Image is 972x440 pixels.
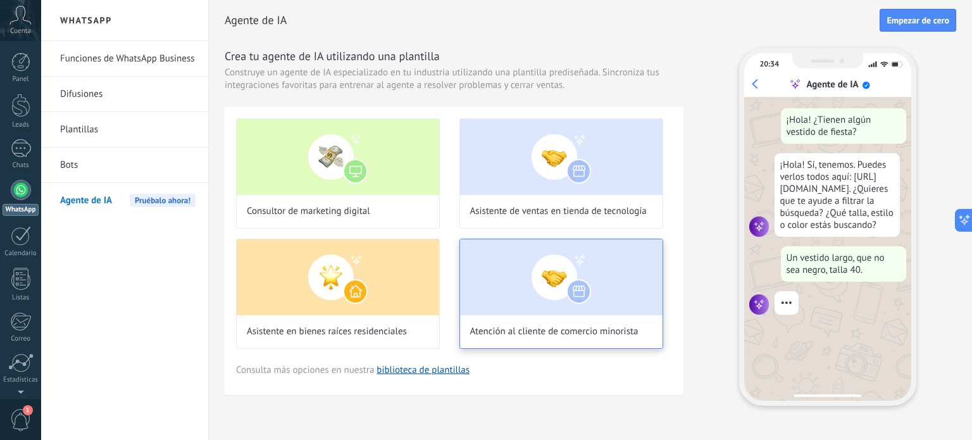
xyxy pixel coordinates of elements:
[236,364,470,376] span: Consulta más opciones en nuestra
[3,376,39,384] div: Estadísticas
[749,294,769,315] img: agent icon
[3,161,39,170] div: Chats
[377,364,470,376] a: biblioteca de plantillas
[130,194,196,207] span: Pruébalo ahora!
[887,16,949,25] span: Empezar de cero
[237,239,439,315] img: Asistente en bienes raíces residenciales
[749,217,769,237] img: agent icon
[460,119,663,195] img: Asistente de ventas en tienda de tecnología
[225,48,683,64] h3: Crea tu agente de IA utilizando una plantilla
[3,335,39,343] div: Correo
[60,148,196,183] a: Bots
[3,75,39,84] div: Panel
[60,77,196,112] a: Difusiones
[41,148,208,183] li: Bots
[3,121,39,129] div: Leads
[41,183,208,218] li: Agente de IA
[470,205,647,218] span: Asistente de ventas en tienda de tecnología
[41,77,208,112] li: Difusiones
[775,153,900,237] div: ¡Hola! Sí, tenemos. Puedes verlos todos aquí: [URL][DOMAIN_NAME]. ¿Quieres que te ayude a filtrar...
[41,41,208,77] li: Funciones de WhatsApp Business
[237,119,439,195] img: Consultor de marketing digital
[225,66,683,92] span: Construye un agente de IA especializado en tu industria utilizando una plantilla prediseñada. Sin...
[781,108,906,144] div: ¡Hola! ¿Tienen algún vestido de fiesta?
[247,205,370,218] span: Consultor de marketing digital
[225,8,880,33] h2: Agente de IA
[3,249,39,258] div: Calendario
[781,246,906,282] div: Un vestido largo, que no sea negro, talla 40.
[10,27,31,35] span: Cuenta
[60,41,196,77] a: Funciones de WhatsApp Business
[460,239,663,315] img: Atención al cliente de comercio minorista
[3,204,39,216] div: WhatsApp
[60,112,196,148] a: Plantillas
[23,405,33,415] span: 1
[247,325,407,338] span: Asistente en bienes raíces residenciales
[806,79,858,91] div: Agente de IA
[60,183,196,218] a: Agente de IAPruébalo ahora!
[60,183,112,218] span: Agente de IA
[41,112,208,148] li: Plantillas
[470,325,639,338] span: Atención al cliente de comercio minorista
[880,9,956,32] button: Empezar de cero
[760,60,779,69] div: 20:34
[3,294,39,302] div: Listas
